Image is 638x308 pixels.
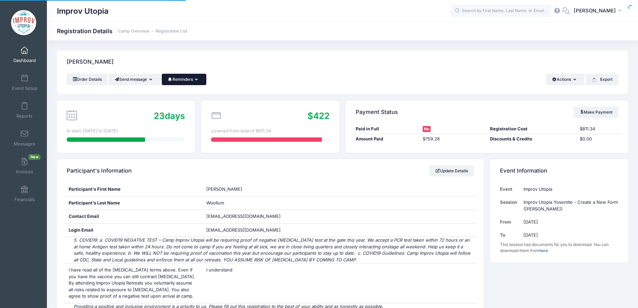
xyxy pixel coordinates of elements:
span: I understand [206,267,232,272]
td: [DATE] [520,229,618,242]
div: $759.28 [420,136,487,142]
div: covered from total of $811.34 [211,128,329,134]
a: Event Setup [9,71,41,94]
h4: Payment Status [356,103,398,122]
div: Contact Email [64,210,202,223]
div: Login Email [64,224,202,237]
a: Update Details [429,165,474,177]
a: Camp Overview [118,29,149,34]
div: This session has documents for you to download. You can download them from [500,242,618,254]
a: Make Payment [574,107,618,118]
div: I have read all of the [MEDICAL_DATA] terms above. Even if you have the vaccine you can still con... [64,263,202,303]
td: To [500,229,520,242]
span: [PERSON_NAME] [206,186,242,192]
button: Reminders [162,74,206,85]
td: From [500,215,520,229]
h1: Registration Details [57,27,187,35]
td: Event [500,183,520,196]
span: Messages [14,141,35,147]
span: New [28,154,41,160]
a: here [539,248,548,253]
span: Reports [16,113,32,119]
span: Dashboard [13,58,36,63]
span: Woollum [206,200,224,205]
div: 5. COVID19: a. COVID19 NEGATIVE TEST – Camp Improv Utopia will be requiring proof of negative [ME... [64,237,477,263]
span: No [423,126,431,132]
span: 23 [154,111,165,121]
a: Messages [9,126,41,150]
div: $0.00 [577,136,622,142]
button: Export [586,74,618,85]
a: Financials [9,182,41,205]
button: Send message [109,74,160,85]
td: Improv Utopia Yosemite - Create a New Form ([PERSON_NAME]) [520,196,618,215]
a: Reports [9,99,41,122]
span: [PERSON_NAME] [574,7,616,14]
td: Session [500,196,520,215]
span: [EMAIL_ADDRESS][DOMAIN_NAME] [206,213,281,219]
span: Invoices [16,169,33,175]
h4: Event Information [500,162,547,181]
input: Search by First Name, Last Name, or Email... [451,4,551,18]
span: Event Setup [12,85,37,91]
span: $422 [307,111,330,121]
h1: Improv Utopia [57,3,109,19]
div: days [154,109,185,122]
a: Order Details [67,74,108,85]
div: to start. [DATE] to [DATE] [67,128,185,134]
h4: Participant's Information [67,162,132,181]
h4: [PERSON_NAME] [67,53,114,72]
button: [PERSON_NAME] [569,3,628,19]
a: Dashboard [9,43,41,66]
span: [EMAIL_ADDRESS][DOMAIN_NAME] [206,227,290,234]
span: Financials [14,197,35,202]
div: Discounts & Credits [487,136,577,142]
div: Participant's First Name [64,183,202,196]
div: Registration Cost [487,126,577,132]
td: [DATE] [520,215,618,229]
a: InvoicesNew [9,154,41,178]
div: Paid in Full [352,126,420,132]
div: Participant's Last Name [64,196,202,210]
div: $811.34 [577,126,622,132]
a: Registration List [156,29,187,34]
td: Improv Utopia [520,183,618,196]
button: Actions [546,74,584,85]
img: Improv Utopia [11,10,36,35]
div: Amount Paid [352,136,420,142]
